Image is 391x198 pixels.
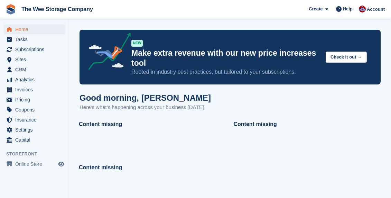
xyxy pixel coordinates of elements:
[15,135,57,145] span: Capital
[3,35,65,44] a: menu
[3,115,65,125] a: menu
[343,6,353,12] span: Help
[367,6,385,13] span: Account
[15,105,57,115] span: Coupons
[309,6,323,12] span: Create
[15,45,57,54] span: Subscriptions
[3,85,65,94] a: menu
[79,121,122,127] strong: Content missing
[15,25,57,34] span: Home
[19,3,96,15] a: The Wee Storage Company
[234,121,277,127] strong: Content missing
[3,125,65,135] a: menu
[3,105,65,115] a: menu
[15,125,57,135] span: Settings
[3,95,65,105] a: menu
[15,35,57,44] span: Tasks
[15,65,57,74] span: CRM
[15,55,57,64] span: Sites
[15,115,57,125] span: Insurance
[131,68,320,76] p: Rooted in industry best practices, but tailored to your subscriptions.
[15,95,57,105] span: Pricing
[131,48,320,68] p: Make extra revenue with our new price increases tool
[326,52,367,63] button: Check it out →
[79,164,122,170] strong: Content missing
[15,159,57,169] span: Online Store
[3,159,65,169] a: menu
[3,25,65,34] a: menu
[3,45,65,54] a: menu
[3,65,65,74] a: menu
[131,40,143,47] div: NEW
[3,75,65,84] a: menu
[3,135,65,145] a: menu
[80,103,211,111] p: Here's what's happening across your business [DATE]
[6,4,16,15] img: stora-icon-8386f47178a22dfd0bd8f6a31ec36ba5ce8667c1dd55bd0f319d3a0aa187defe.svg
[83,33,131,72] img: price-adjustments-announcement-icon-8257ccfd72463d97f412b2fc003d46551f7dbcb40ab6d574587a9cd5c0d94...
[3,55,65,64] a: menu
[80,93,211,102] h1: Good morning, [PERSON_NAME]
[359,6,366,12] img: Scott Ritchie
[15,85,57,94] span: Invoices
[15,75,57,84] span: Analytics
[57,160,65,168] a: Preview store
[6,151,69,157] span: Storefront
